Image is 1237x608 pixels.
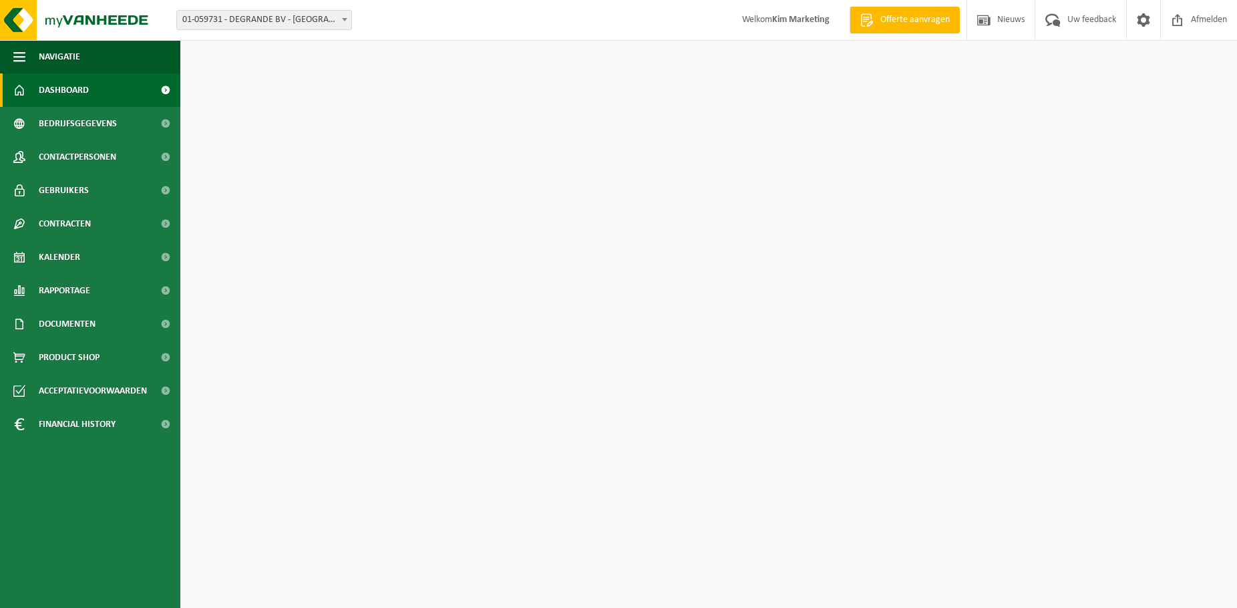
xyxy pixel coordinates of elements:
[39,73,89,107] span: Dashboard
[877,13,953,27] span: Offerte aanvragen
[39,207,91,241] span: Contracten
[39,174,89,207] span: Gebruikers
[850,7,960,33] a: Offerte aanvragen
[39,107,117,140] span: Bedrijfsgegevens
[176,10,352,30] span: 01-059731 - DEGRANDE BV - BELLEGEM
[39,140,116,174] span: Contactpersonen
[39,274,90,307] span: Rapportage
[39,307,96,341] span: Documenten
[39,241,80,274] span: Kalender
[39,374,147,408] span: Acceptatievoorwaarden
[772,15,830,25] strong: Kim Marketing
[39,341,100,374] span: Product Shop
[39,40,80,73] span: Navigatie
[177,11,351,29] span: 01-059731 - DEGRANDE BV - BELLEGEM
[39,408,116,441] span: Financial History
